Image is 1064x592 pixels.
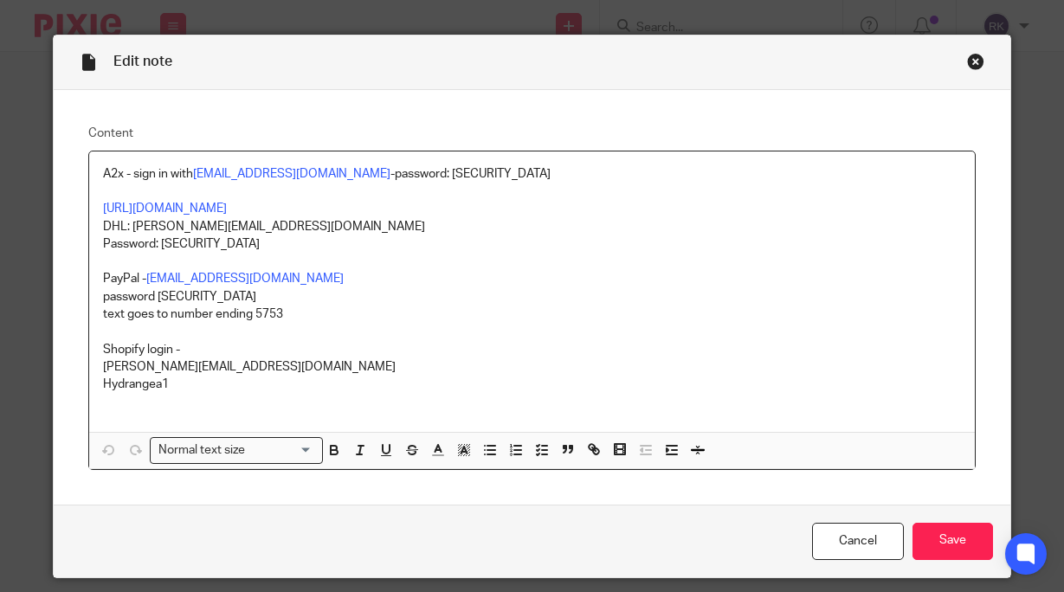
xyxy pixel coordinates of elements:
[103,235,960,253] p: Password: [SECURITY_DATA]
[912,523,993,560] input: Save
[250,441,313,460] input: Search for option
[103,270,960,287] p: PayPal -
[113,55,172,68] span: Edit note
[88,125,975,142] label: Content
[103,203,227,215] a: [URL][DOMAIN_NAME]
[103,341,960,358] p: Shopify login -
[103,306,960,323] p: text goes to number ending 5753
[103,358,960,376] p: [PERSON_NAME][EMAIL_ADDRESS][DOMAIN_NAME]
[154,441,248,460] span: Normal text size
[103,218,960,235] p: DHL: [PERSON_NAME][EMAIL_ADDRESS][DOMAIN_NAME]
[103,288,960,306] p: password [SECURITY_DATA]
[150,437,323,464] div: Search for option
[146,273,344,285] a: [EMAIL_ADDRESS][DOMAIN_NAME]
[193,168,390,180] a: [EMAIL_ADDRESS][DOMAIN_NAME]
[103,165,960,183] p: A2x - sign in with -password: [SECURITY_DATA]
[103,376,960,393] p: Hydrangea1
[812,523,904,560] a: Cancel
[967,53,984,70] div: Close this dialog window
